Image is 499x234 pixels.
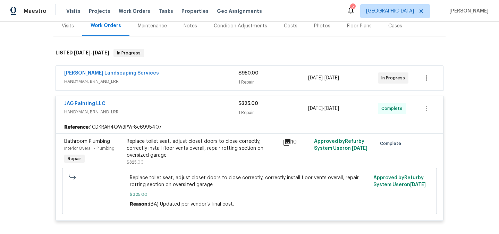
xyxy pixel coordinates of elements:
[119,8,150,15] span: Work Orders
[373,175,426,187] span: Approved by Refurby System User on
[56,121,443,133] div: 1CDKRAH4QW3PW-8e6995407
[410,182,426,187] span: [DATE]
[181,8,209,15] span: Properties
[64,109,238,115] span: HANDYMAN, BRN_AND_LRR
[352,146,367,151] span: [DATE]
[350,4,355,11] div: 51
[127,138,279,159] div: Replace toilet seat, adjust closet doors to close correctly, correctly install floor vents overal...
[62,23,74,29] div: Visits
[130,174,370,188] span: Replace toilet seat, adjust closet doors to close correctly, correctly install floor vents overal...
[138,23,167,29] div: Maintenance
[74,50,109,55] span: -
[214,23,267,29] div: Condition Adjustments
[308,105,339,112] span: -
[66,8,81,15] span: Visits
[127,160,144,164] span: $325.00
[283,138,310,146] div: 10
[380,140,404,147] span: Complete
[56,49,109,57] h6: LISTED
[447,8,489,15] span: [PERSON_NAME]
[130,191,370,198] span: $325.00
[65,155,84,162] span: Repair
[314,139,367,151] span: Approved by Refurby System User on
[388,23,402,29] div: Cases
[381,105,405,112] span: Complete
[238,109,308,116] div: 1 Repair
[347,23,372,29] div: Floor Plans
[308,106,323,111] span: [DATE]
[308,75,339,81] span: -
[308,76,323,80] span: [DATE]
[314,23,330,29] div: Photos
[64,78,238,85] span: HANDYMAN, BRN_AND_LRR
[381,75,408,81] span: In Progress
[74,50,91,55] span: [DATE]
[238,79,308,86] div: 1 Repair
[238,71,259,76] span: $950.00
[91,22,121,29] div: Work Orders
[324,76,339,80] span: [DATE]
[238,101,258,106] span: $325.00
[64,124,90,131] b: Reference:
[159,9,173,14] span: Tasks
[53,42,446,64] div: LISTED [DATE]-[DATE]In Progress
[149,202,234,207] span: (BA) Updated per vendor’s final cost.
[366,8,414,15] span: [GEOGRAPHIC_DATA]
[93,50,109,55] span: [DATE]
[64,146,115,150] span: Interior Overall - Plumbing
[89,8,110,15] span: Projects
[64,139,110,144] span: Bathroom Plumbing
[184,23,197,29] div: Notes
[284,23,297,29] div: Costs
[130,202,149,207] span: Reason:
[64,101,105,106] a: JAG Painting LLC
[217,8,262,15] span: Geo Assignments
[114,50,143,57] span: In Progress
[324,106,339,111] span: [DATE]
[64,71,159,76] a: [PERSON_NAME] Landscaping Services
[24,8,46,15] span: Maestro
